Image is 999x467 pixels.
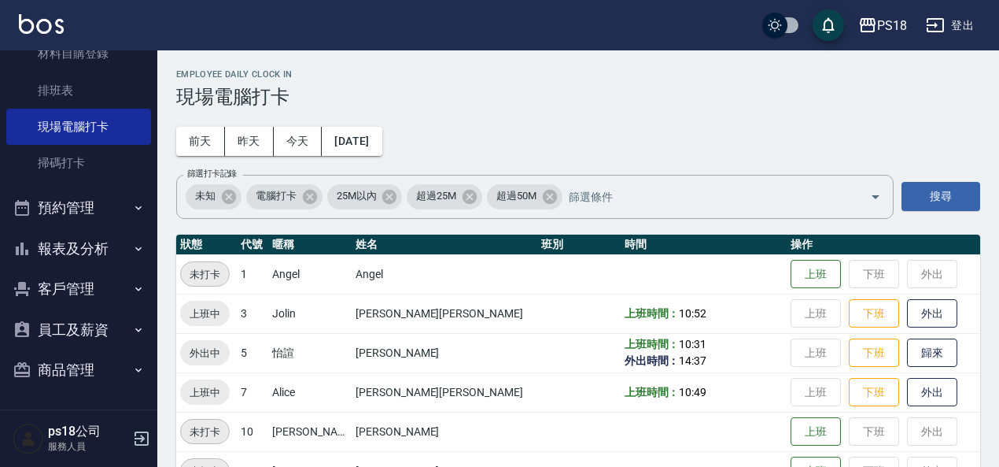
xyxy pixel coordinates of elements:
[625,354,680,367] b: 外出時間：
[48,439,128,454] p: 服務人員
[6,109,151,145] a: 現場電腦打卡
[920,11,980,40] button: 登出
[907,378,957,407] button: 外出
[849,378,899,407] button: 下班
[907,299,957,328] button: 外出
[565,183,842,210] input: 篩選條件
[6,309,151,350] button: 員工及薪資
[813,9,844,41] button: save
[625,338,680,350] b: 上班時間：
[180,384,230,401] span: 上班中
[237,254,268,294] td: 1
[6,269,151,309] button: 客戶管理
[13,423,44,454] img: Person
[246,188,306,204] span: 電腦打卡
[787,235,980,255] th: 操作
[19,14,64,34] img: Logo
[679,354,706,367] span: 14:37
[863,184,888,209] button: Open
[186,184,241,209] div: 未知
[679,386,706,398] span: 10:49
[180,345,230,361] span: 外出中
[268,254,352,294] td: Angel
[352,412,537,451] td: [PERSON_NAME]
[791,260,841,289] button: 上班
[322,127,382,156] button: [DATE]
[877,16,907,35] div: PS18
[180,306,230,322] span: 上班中
[852,9,913,42] button: PS18
[237,235,268,255] th: 代號
[6,35,151,72] a: 材料自購登錄
[6,72,151,109] a: 排班表
[237,333,268,372] td: 5
[274,127,323,156] button: 今天
[625,386,680,398] b: 上班時間：
[327,188,386,204] span: 25M以內
[791,417,841,447] button: 上班
[268,294,352,333] td: Jolin
[268,333,352,372] td: 怡諠
[237,412,268,451] td: 10
[176,69,980,80] h2: Employee Daily Clock In
[907,339,957,368] button: 歸來
[625,307,680,320] b: 上班時間：
[176,127,225,156] button: 前天
[176,235,237,255] th: 狀態
[186,188,225,204] span: 未知
[6,350,151,391] button: 商品管理
[352,235,537,255] th: 姓名
[237,372,268,412] td: 7
[181,266,229,283] span: 未打卡
[407,184,482,209] div: 超過25M
[327,184,403,209] div: 25M以內
[537,235,621,255] th: 班別
[237,294,268,333] td: 3
[487,184,562,209] div: 超過50M
[176,86,980,108] h3: 現場電腦打卡
[487,188,546,204] span: 超過50M
[679,338,706,350] span: 10:31
[225,127,274,156] button: 昨天
[352,333,537,372] td: [PERSON_NAME]
[246,184,323,209] div: 電腦打卡
[268,235,352,255] th: 暱稱
[187,168,237,180] label: 篩選打卡記錄
[181,424,229,440] span: 未打卡
[901,182,980,211] button: 搜尋
[849,299,899,328] button: 下班
[268,412,352,451] td: [PERSON_NAME]
[407,188,466,204] span: 超過25M
[621,235,787,255] th: 時間
[352,254,537,294] td: Angel
[352,372,537,412] td: [PERSON_NAME][PERSON_NAME]
[352,294,537,333] td: [PERSON_NAME][PERSON_NAME]
[48,424,128,439] h5: ps18公司
[6,187,151,228] button: 預約管理
[849,339,899,368] button: 下班
[6,228,151,269] button: 報表及分析
[6,145,151,181] a: 掃碼打卡
[268,372,352,412] td: Alice
[679,307,706,320] span: 10:52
